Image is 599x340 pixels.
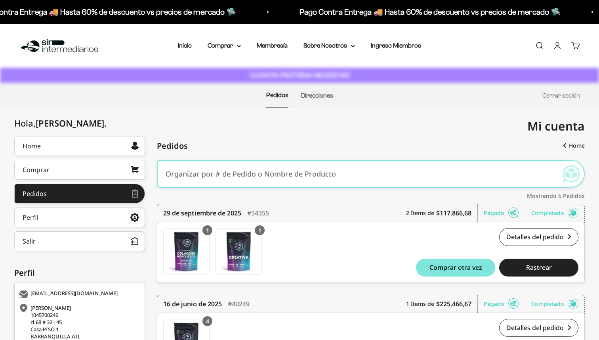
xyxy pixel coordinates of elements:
div: 1 [202,225,212,235]
a: Inicio [178,42,192,49]
a: Ingreso Miembros [371,42,421,49]
strong: CUANTA PROTEÍNA NECESITAS [250,71,350,79]
p: Pago Contra Entrega 🚚 Hasta 60% de descuento vs precios de mercado 🛸 [295,6,556,18]
a: Comprar [14,160,145,180]
a: Creatina Monohidrato - 300g [216,228,262,275]
div: #54355 [247,204,269,222]
div: Hola, [14,118,107,128]
div: Pedidos [23,190,47,197]
div: #40249 [228,295,250,313]
a: Cerrar sesión [542,92,580,99]
a: Detalles del pedido [499,319,578,337]
span: Rastrear [526,264,552,271]
time: 16 de junio de 2025 [163,299,222,309]
div: Salir [23,238,36,244]
button: Rastrear [499,259,578,277]
div: Perfil [23,214,38,221]
a: Pedidos [266,92,288,98]
div: 4 [202,316,212,326]
a: Membresía [257,42,288,49]
img: Translation missing: es.Colágeno Hidrolizado - 300g [164,229,209,274]
a: Perfil [14,207,145,227]
div: Perfil [14,267,145,279]
a: Home [14,136,145,156]
div: [EMAIL_ADDRESS][DOMAIN_NAME] [19,290,139,298]
div: Completado [531,295,578,313]
a: Detalles del pedido [499,228,578,246]
span: Comprar otra vez [429,264,482,271]
img: Translation missing: es.Creatina Monohidrato - 300g [216,229,261,274]
summary: Comprar [208,40,241,51]
span: Pedidos [157,140,188,152]
button: Salir [14,231,145,251]
div: Pagado [484,204,525,222]
a: Colágeno Hidrolizado - 300g [163,228,210,275]
time: 29 de septiembre de 2025 [163,208,241,218]
div: Mostrando 6 Pedidos [157,192,585,200]
span: Mi cuenta [527,118,585,134]
div: Home [23,143,41,149]
a: Direcciones [301,92,333,99]
a: Pedidos [14,184,145,204]
div: Comprar [23,167,50,173]
div: 1 Ítems de [406,295,478,313]
a: Home [557,138,585,153]
input: Organizar por # de Pedido o Nombre de Producto [166,162,552,186]
div: 1 [255,225,265,235]
span: . [104,117,107,129]
button: Comprar otra vez [416,259,495,277]
b: $117.866,68 [436,208,471,218]
span: [PERSON_NAME] [36,117,107,129]
div: 2 Ítems de [406,204,478,222]
div: Pagado [484,295,525,313]
summary: Sobre Nosotros [303,40,355,51]
div: Completado [531,204,578,222]
b: $225.466,67 [436,299,471,309]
